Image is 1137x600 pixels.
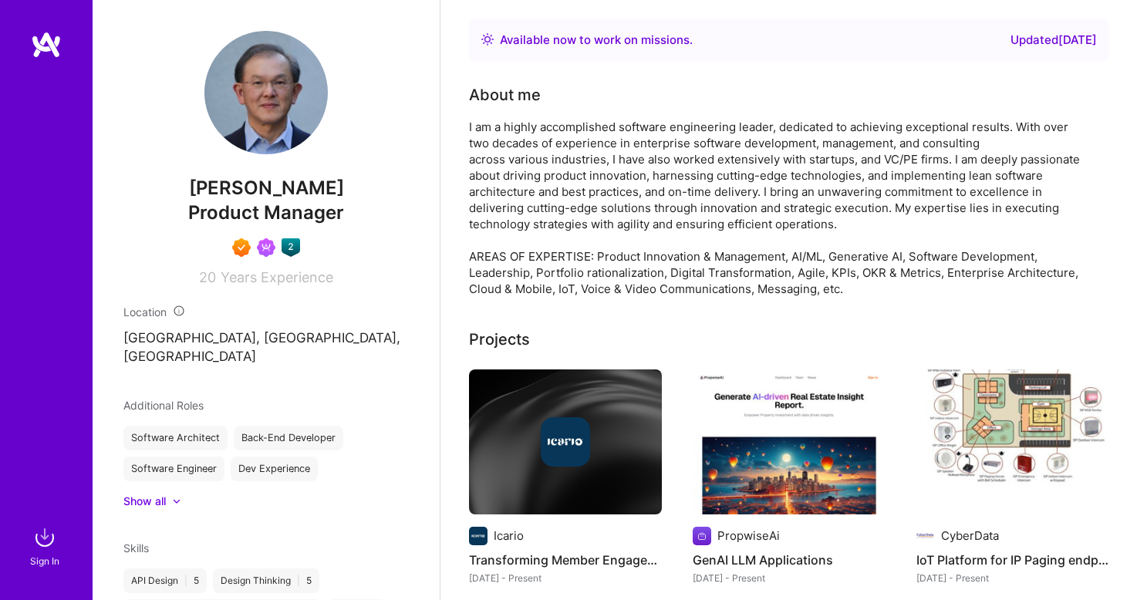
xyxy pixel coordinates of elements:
p: [GEOGRAPHIC_DATA], [GEOGRAPHIC_DATA], [GEOGRAPHIC_DATA] [123,329,409,366]
img: Company logo [916,527,935,545]
h4: IoT Platform for IP Paging endpoints - Requirements & Architecture [916,550,1109,570]
img: cover [469,369,662,514]
div: Available now to work on missions . [500,31,693,49]
div: Show all [123,494,166,509]
div: About me [469,83,541,106]
img: Company logo [693,527,711,545]
div: Design Thinking 5 [213,568,319,593]
img: Exceptional A.Teamer [232,238,251,257]
a: sign inSign In [32,522,60,569]
div: [DATE] - Present [469,570,662,586]
span: [PERSON_NAME] [123,177,409,200]
span: | [297,575,300,587]
div: Updated [DATE] [1010,31,1097,49]
img: Been on Mission [257,238,275,257]
span: Additional Roles [123,399,204,412]
span: Skills [123,541,149,554]
img: Availability [481,33,494,46]
div: API Design 5 [123,568,207,593]
div: [DATE] - Present [916,570,1109,586]
div: Icario [494,528,524,544]
div: I am a highly accomplished software engineering leader, dedicated to achieving exceptional result... [469,119,1086,297]
img: IoT Platform for IP Paging endpoints - Requirements & Architecture [916,369,1109,514]
div: Dev Experience [231,457,318,481]
img: Company logo [469,527,488,545]
span: Years Experience [221,269,333,285]
div: Sign In [30,553,59,569]
div: CyberData [941,528,999,544]
div: Back-End Developer [234,426,343,450]
span: Product Manager [188,201,344,224]
div: Software Engineer [123,457,224,481]
div: PropwiseAi [717,528,780,544]
span: | [184,575,187,587]
img: logo [31,31,62,59]
img: User Avatar [204,31,328,154]
div: Projects [469,328,530,351]
img: GenAI LLM Applications [693,369,886,514]
div: Software Architect [123,426,228,450]
h4: GenAI LLM Applications [693,550,886,570]
div: Location [123,304,409,320]
img: sign in [29,522,60,553]
span: 20 [199,269,216,285]
img: Company logo [541,417,590,467]
h4: Transforming Member Engagement with LLM-Based Insights & Outreach Strategy – Icario Health [469,550,662,570]
div: [DATE] - Present [693,570,886,586]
